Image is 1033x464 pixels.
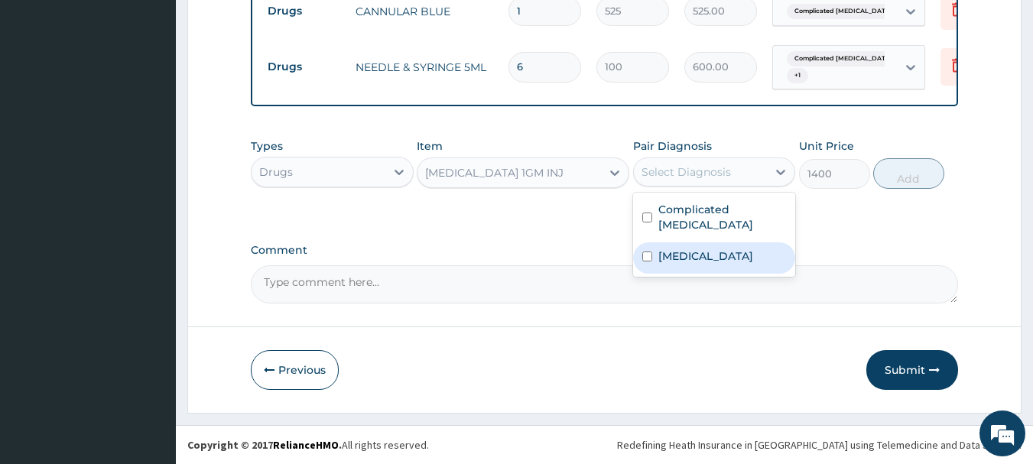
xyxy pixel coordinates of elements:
span: Complicated [MEDICAL_DATA] [787,51,900,67]
td: NEEDLE & SYRINGE 5ML [348,52,501,83]
label: Types [251,140,283,153]
footer: All rights reserved. [176,425,1033,464]
label: Pair Diagnosis [633,138,712,154]
textarea: Type your message and hit 'Enter' [8,305,291,359]
label: Unit Price [799,138,854,154]
span: We're online! [89,136,211,290]
button: Submit [866,350,958,390]
button: Add [873,158,944,189]
div: Redefining Heath Insurance in [GEOGRAPHIC_DATA] using Telemedicine and Data Science! [617,437,1022,453]
label: Complicated [MEDICAL_DATA] [658,202,787,232]
label: Item [417,138,443,154]
strong: Copyright © 2017 . [187,438,342,452]
div: Select Diagnosis [642,164,731,180]
button: Previous [251,350,339,390]
td: Drugs [260,53,348,81]
div: Chat with us now [80,86,257,105]
a: RelianceHMO [273,438,339,452]
span: + 1 [787,68,808,83]
div: Minimize live chat window [251,8,287,44]
label: [MEDICAL_DATA] [658,248,753,264]
div: [MEDICAL_DATA] 1GM INJ [425,165,564,180]
label: Comment [251,244,959,257]
img: d_794563401_company_1708531726252_794563401 [28,76,62,115]
span: Complicated [MEDICAL_DATA] [787,4,900,19]
div: Drugs [259,164,293,180]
